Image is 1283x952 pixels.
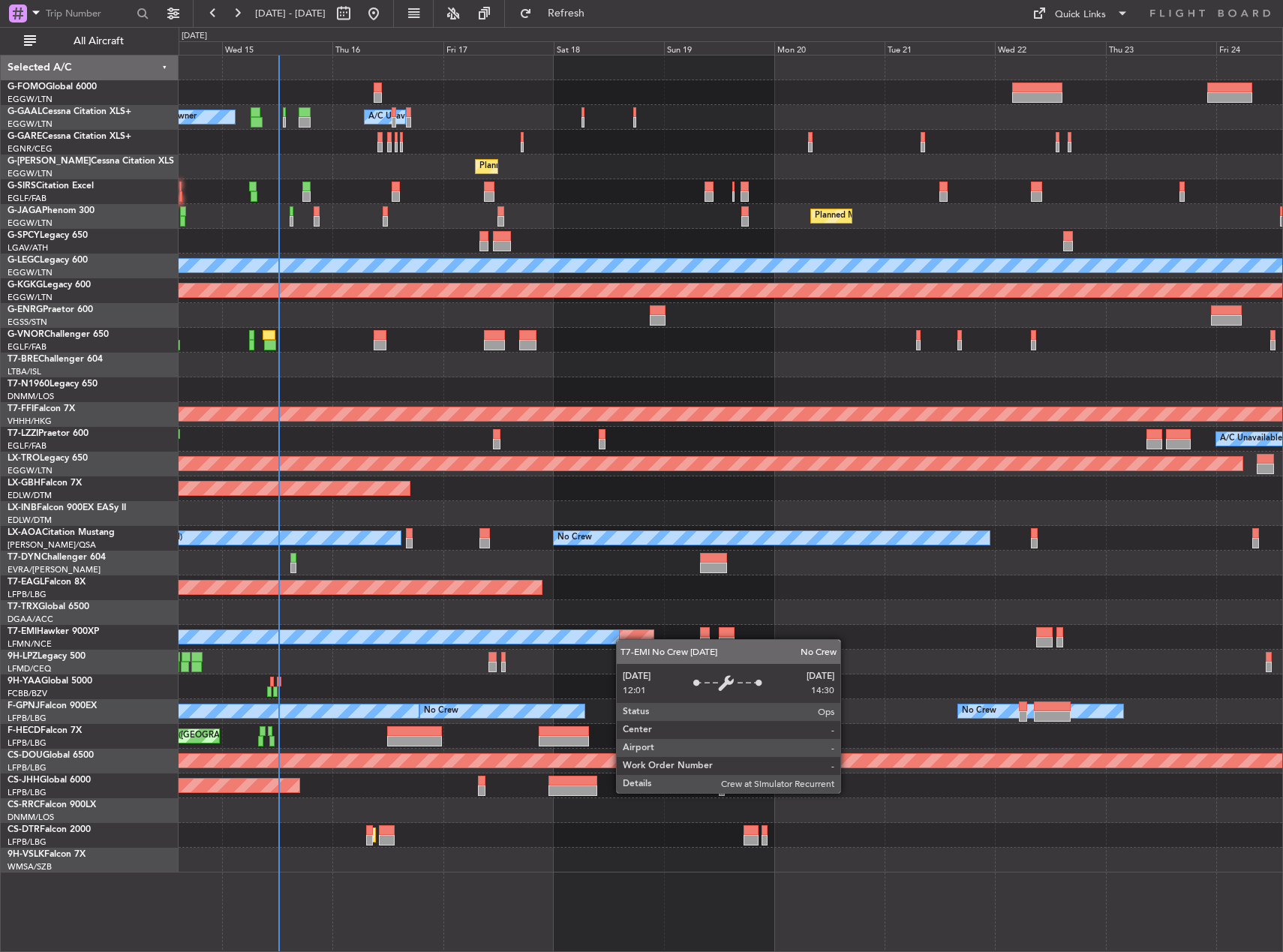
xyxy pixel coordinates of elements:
span: G-FOMO [8,83,46,92]
span: LX-GBH [8,479,41,488]
input: Trip Number [46,2,132,25]
div: [DATE] [182,30,207,43]
button: Quick Links [1025,2,1136,26]
span: CS-JHH [8,776,40,785]
div: Sun 19 [664,41,774,55]
a: LX-GBHFalcon 7X [8,479,82,488]
a: G-[PERSON_NAME]Cessna Citation XLS [8,157,174,166]
a: G-KGKGLegacy 600 [8,281,91,290]
a: 9H-VSLKFalcon 7X [8,850,86,859]
a: LFPB/LBG [8,787,47,798]
span: G-SIRS [8,182,36,191]
a: [PERSON_NAME]/QSA [8,539,96,551]
a: EGNR/CEG [8,143,53,155]
a: G-ENRGPraetor 600 [8,305,93,314]
a: CS-JHHGlobal 6000 [8,776,91,785]
a: VHHH/HKG [8,416,52,427]
div: Planned Maint [GEOGRAPHIC_DATA] ([GEOGRAPHIC_DATA]) [479,155,716,178]
div: Thu 16 [332,41,443,55]
a: T7-N1960Legacy 650 [8,380,98,389]
button: All Aircraft [17,29,163,53]
div: Quick Links [1055,8,1106,23]
a: EGGW/LTN [8,218,53,229]
a: G-LEGCLegacy 600 [8,256,88,265]
a: LFPB/LBG [8,762,47,773]
span: T7-EAGL [8,578,44,587]
a: WMSA/SZB [8,861,52,872]
a: G-SIRSCitation Excel [8,182,94,191]
a: G-GARECessna Citation XLS+ [8,132,131,141]
a: T7-EAGLFalcon 8X [8,578,86,587]
div: A/C Unavailable [368,106,431,128]
div: Fri 17 [443,41,554,55]
a: T7-LZZIPraetor 600 [8,429,89,438]
span: F-HECD [8,726,41,735]
span: G-GAAL [8,107,42,116]
div: Mon 20 [774,41,885,55]
a: EDLW/DTM [8,515,52,526]
a: CS-DTRFalcon 2000 [8,825,91,834]
div: No Crew [424,700,458,722]
a: LFMD/CEQ [8,663,51,674]
a: G-JAGAPhenom 300 [8,206,95,215]
span: F-GPNJ [8,701,40,710]
a: EGSS/STN [8,317,47,328]
a: CS-RRCFalcon 900LX [8,800,96,809]
a: 9H-YAAGlobal 5000 [8,677,92,686]
a: LX-TROLegacy 650 [8,454,88,463]
a: LX-INBFalcon 900EX EASy II [8,503,126,512]
span: G-KGKG [8,281,43,290]
a: LX-AOACitation Mustang [8,528,115,537]
a: LFPB/LBG [8,737,47,749]
a: DNMM/LOS [8,391,54,402]
span: 9H-LPZ [8,652,38,661]
a: DGAA/ACC [8,614,53,625]
span: T7-TRX [8,602,38,611]
a: DNMM/LOS [8,812,54,823]
a: EGLF/FAB [8,193,47,204]
span: 9H-VSLK [8,850,44,859]
div: Sat 18 [554,41,664,55]
a: FCBB/BZV [8,688,47,699]
a: EGGW/LTN [8,94,53,105]
span: G-GARE [8,132,42,141]
button: Refresh [512,2,602,26]
span: CS-RRC [8,800,40,809]
span: T7-DYN [8,553,41,562]
a: EGGW/LTN [8,119,53,130]
div: Wed 22 [995,41,1105,55]
a: G-GAALCessna Citation XLS+ [8,107,131,116]
span: LX-TRO [8,454,40,463]
a: LTBA/ISL [8,366,41,377]
a: T7-EMIHawker 900XP [8,627,99,636]
a: EGLF/FAB [8,341,47,353]
a: T7-DYNChallenger 604 [8,553,106,562]
a: EGGW/LTN [8,168,53,179]
a: G-VNORChallenger 650 [8,330,109,339]
a: T7-BREChallenger 604 [8,355,103,364]
a: T7-TRXGlobal 6500 [8,602,89,611]
a: EGLF/FAB [8,440,47,452]
span: G-SPCY [8,231,40,240]
div: Wed 15 [222,41,332,55]
a: EGGW/LTN [8,465,53,476]
span: T7-FFI [8,404,34,413]
span: T7-LZZI [8,429,38,438]
span: [DATE] - [DATE] [255,7,326,20]
div: No Crew [557,527,592,549]
span: G-VNOR [8,330,44,339]
span: T7-N1960 [8,380,50,389]
span: LX-INB [8,503,37,512]
span: T7-EMI [8,627,37,636]
a: G-SPCYLegacy 650 [8,231,88,240]
a: CS-DOUGlobal 6500 [8,751,94,760]
span: G-ENRG [8,305,43,314]
div: No Crew [962,700,996,722]
a: 9H-LPZLegacy 500 [8,652,86,661]
span: CS-DOU [8,751,43,760]
a: EGGW/LTN [8,267,53,278]
a: G-FOMOGlobal 6000 [8,83,97,92]
span: G-[PERSON_NAME] [8,157,91,166]
span: G-LEGC [8,256,40,265]
a: LFPB/LBG [8,713,47,724]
